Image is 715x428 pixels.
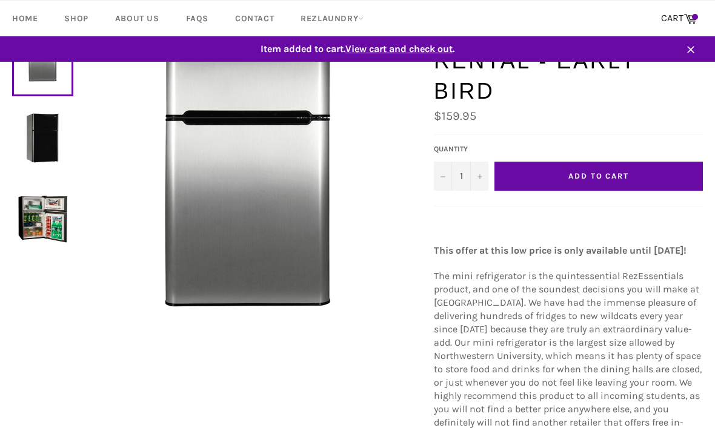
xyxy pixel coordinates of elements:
[102,16,393,307] img: Mini Refrigerator Rental - Early Bird
[568,171,629,180] span: Add to Cart
[288,1,376,36] a: RezLaundry
[494,162,703,191] button: Add to Cart
[434,245,687,256] strong: This offer at this low price is only available until [DATE]!
[434,109,476,123] span: $159.95
[103,1,171,36] a: About Us
[655,6,703,31] a: CART
[18,113,67,162] img: Mini Refrigerator Rental - Early Bird
[434,144,488,154] label: Quantity
[52,1,100,36] a: Shop
[18,194,67,243] img: Mini Refrigerator Rental - Early Bird
[345,43,453,54] span: View cart and check out
[174,1,221,36] a: FAQs
[434,162,452,191] button: Decrease quantity
[470,162,488,191] button: Increase quantity
[223,1,286,36] a: Contact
